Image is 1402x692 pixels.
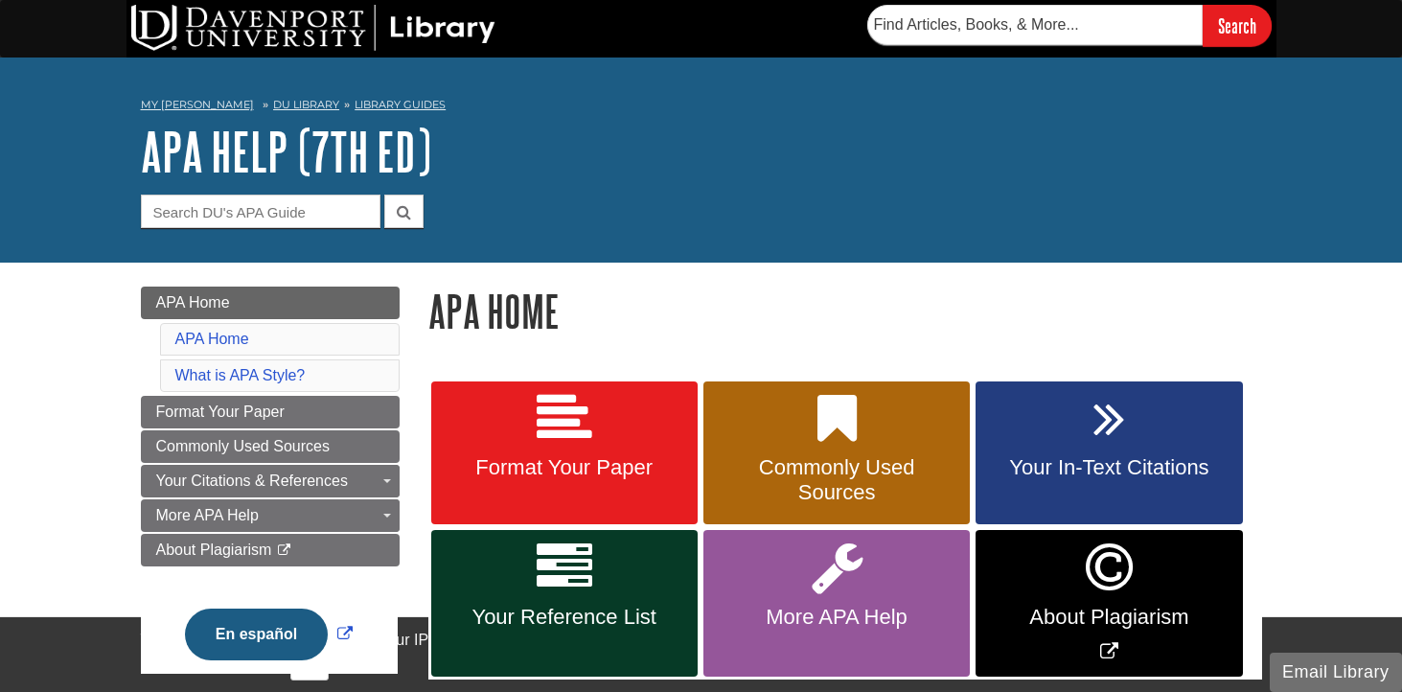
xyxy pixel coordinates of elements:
[273,98,339,111] a: DU Library
[156,507,259,523] span: More APA Help
[175,331,249,347] a: APA Home
[156,294,230,311] span: APA Home
[141,430,400,463] a: Commonly Used Sources
[180,626,357,642] a: Link opens in new window
[976,381,1242,525] a: Your In-Text Citations
[141,499,400,532] a: More APA Help
[446,605,683,630] span: Your Reference List
[990,455,1228,480] span: Your In-Text Citations
[990,605,1228,630] span: About Plagiarism
[141,465,400,497] a: Your Citations & References
[431,530,698,677] a: Your Reference List
[141,534,400,566] a: About Plagiarism
[355,98,446,111] a: Library Guides
[156,404,285,420] span: Format Your Paper
[141,396,400,428] a: Format Your Paper
[276,544,292,557] i: This link opens in a new window
[185,609,328,660] button: En español
[131,5,495,51] img: DU Library
[1203,5,1272,46] input: Search
[431,381,698,525] a: Format Your Paper
[703,381,970,525] a: Commonly Used Sources
[446,455,683,480] span: Format Your Paper
[718,455,955,505] span: Commonly Used Sources
[867,5,1203,45] input: Find Articles, Books, & More...
[156,438,330,454] span: Commonly Used Sources
[141,195,380,228] input: Search DU's APA Guide
[156,542,272,558] span: About Plagiarism
[703,530,970,677] a: More APA Help
[175,367,306,383] a: What is APA Style?
[867,5,1272,46] form: Searches DU Library's articles, books, and more
[1270,653,1402,692] button: Email Library
[976,530,1242,677] a: Link opens in new window
[141,122,431,181] a: APA Help (7th Ed)
[141,287,400,319] a: APA Home
[428,287,1262,335] h1: APA Home
[156,473,348,489] span: Your Citations & References
[141,97,254,113] a: My [PERSON_NAME]
[141,92,1262,123] nav: breadcrumb
[718,605,955,630] span: More APA Help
